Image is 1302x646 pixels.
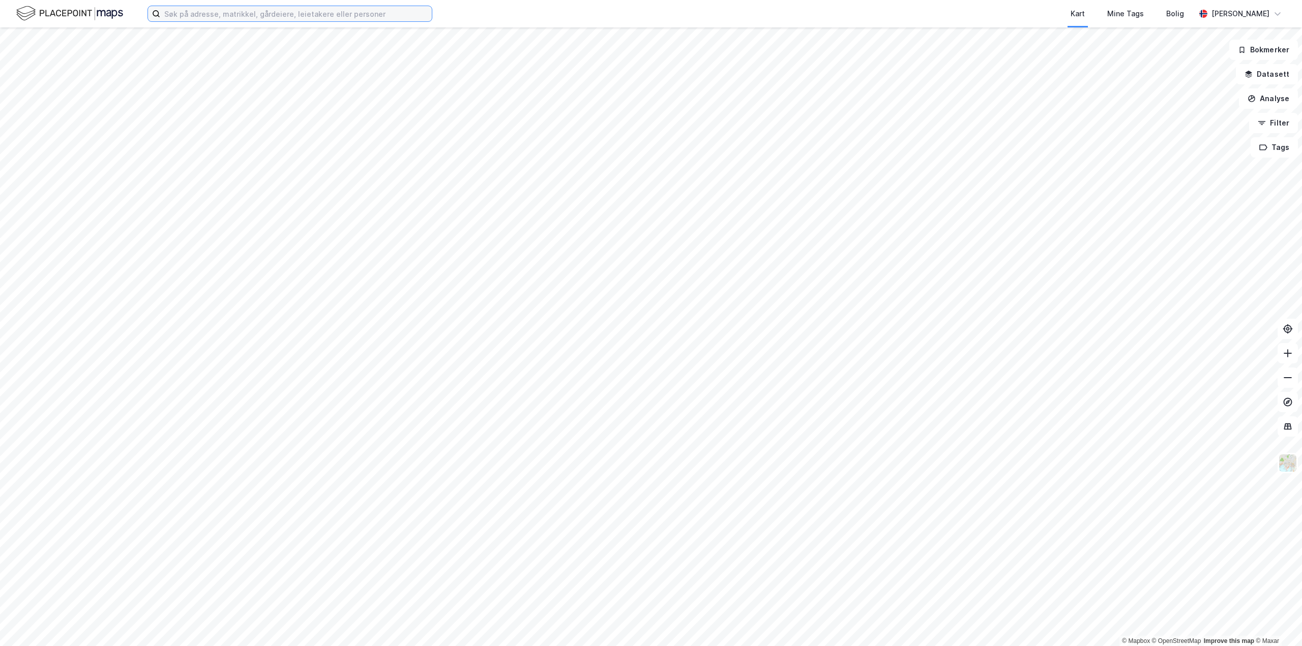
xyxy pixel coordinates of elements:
[1211,8,1269,20] div: [PERSON_NAME]
[1251,597,1302,646] div: Kontrollprogram for chat
[1152,637,1201,644] a: OpenStreetMap
[16,5,123,22] img: logo.f888ab2527a4732fd821a326f86c7f29.svg
[1204,637,1254,644] a: Improve this map
[1251,137,1298,158] button: Tags
[1278,453,1297,473] img: Z
[1107,8,1144,20] div: Mine Tags
[1071,8,1085,20] div: Kart
[1251,597,1302,646] iframe: Chat Widget
[1122,637,1150,644] a: Mapbox
[1249,113,1298,133] button: Filter
[1236,64,1298,84] button: Datasett
[160,6,432,21] input: Søk på adresse, matrikkel, gårdeiere, leietakere eller personer
[1166,8,1184,20] div: Bolig
[1239,88,1298,109] button: Analyse
[1229,40,1298,60] button: Bokmerker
